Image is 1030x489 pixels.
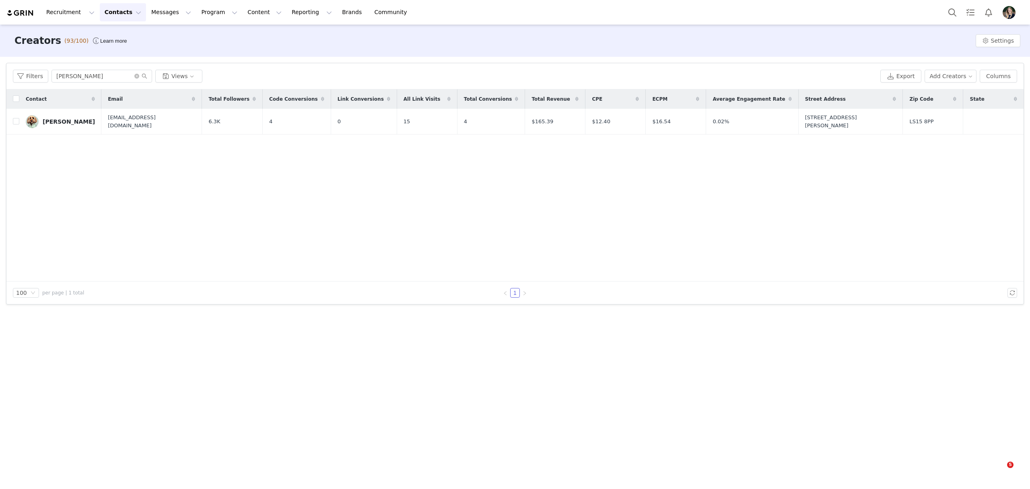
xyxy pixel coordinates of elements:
[805,114,896,129] span: [STREET_ADDRESS][PERSON_NAME]
[287,3,337,21] button: Reporting
[208,95,249,103] span: Total Followers
[976,34,1020,47] button: Settings
[909,95,933,103] span: Zip Code
[991,462,1010,481] iframe: Intercom live chat
[208,118,220,126] span: 6.3K
[880,70,921,83] button: Export
[925,70,977,83] button: Add Creators
[196,3,242,21] button: Program
[404,118,410,126] span: 15
[980,70,1017,83] button: Columns
[243,3,286,21] button: Content
[998,6,1024,19] button: Profile
[26,115,39,128] img: d510b05b-d5dc-4e03-a521-17f5ccc9bcfa--s.jpg
[338,95,384,103] span: Link Conversions
[338,118,341,126] span: 0
[6,9,35,17] img: grin logo
[510,288,520,298] li: 1
[51,70,152,83] input: Search...
[592,118,610,126] span: $12.40
[1007,462,1014,468] span: 5
[14,33,61,48] h3: Creators
[503,291,508,296] i: icon: left
[99,37,128,45] div: Tooltip anchor
[522,291,527,296] i: icon: right
[370,3,416,21] a: Community
[501,288,510,298] li: Previous Page
[100,3,146,21] button: Contacts
[146,3,196,21] button: Messages
[962,3,979,21] a: Tasks
[943,3,961,21] button: Search
[26,115,95,128] a: [PERSON_NAME]
[531,95,570,103] span: Total Revenue
[31,290,35,296] i: icon: down
[134,74,139,79] i: icon: close-circle
[142,73,147,79] i: icon: search
[652,95,667,103] span: ECPM
[16,288,27,297] div: 100
[909,118,933,126] span: LS15 8PP
[1003,6,1016,19] img: 8267397b-b1d9-494c-9903-82b3ae1be546.jpeg
[41,3,99,21] button: Recruitment
[42,289,84,296] span: per page | 1 total
[713,118,729,126] span: 0.02%
[980,3,997,21] button: Notifications
[43,118,95,125] div: [PERSON_NAME]
[464,118,467,126] span: 4
[64,37,89,45] span: (93/100)
[404,95,440,103] span: All Link Visits
[13,70,48,83] button: Filters
[531,118,553,126] span: $165.39
[108,95,123,103] span: Email
[337,3,369,21] a: Brands
[269,95,318,103] span: Code Conversions
[592,95,602,103] span: CPE
[108,114,195,129] span: [EMAIL_ADDRESS][DOMAIN_NAME]
[970,95,984,103] span: State
[464,95,512,103] span: Total Conversions
[269,118,272,126] span: 4
[805,95,846,103] span: Street Address
[26,95,47,103] span: Contact
[520,288,529,298] li: Next Page
[652,118,671,126] span: $16.54
[511,288,519,297] a: 1
[155,70,202,83] button: Views
[713,95,785,103] span: Average Engagement Rate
